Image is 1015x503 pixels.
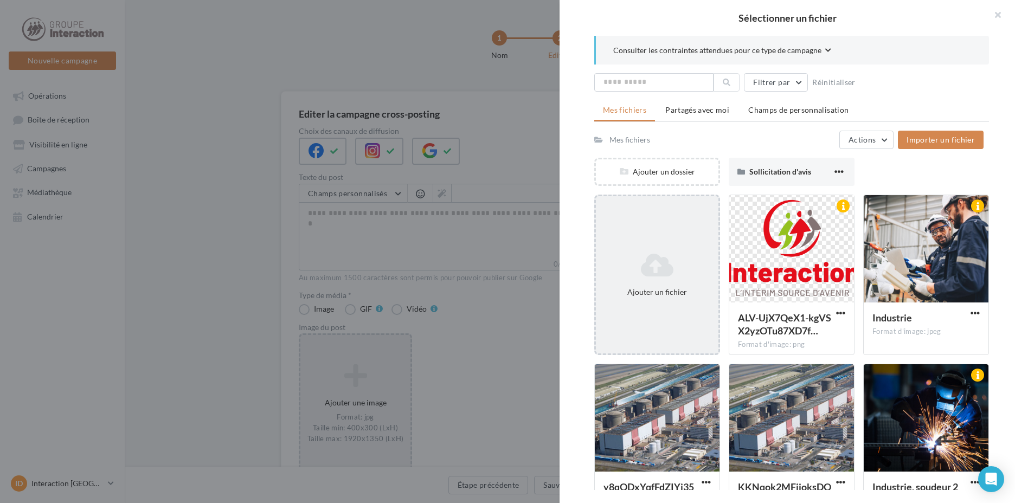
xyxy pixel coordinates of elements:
span: Mes fichiers [603,105,646,114]
h2: Sélectionner un fichier [577,13,998,23]
button: Importer un fichier [898,131,984,149]
span: Sollicitation d'avis [749,167,811,176]
button: Actions [839,131,894,149]
div: Ajouter un dossier [596,166,718,177]
div: Ajouter un fichier [600,287,714,298]
span: Consulter les contraintes attendues pour ce type de campagne [613,45,821,56]
div: Format d'image: png [738,340,845,350]
span: Actions [849,135,876,144]
span: Industrie, soudeur 2 [872,481,958,493]
span: Champs de personnalisation [748,105,849,114]
div: Format d'image: jpeg [872,327,980,337]
div: Open Intercom Messenger [978,466,1004,492]
span: Partagés avec moi [665,105,729,114]
div: Mes fichiers [609,134,650,145]
button: Filtrer par [744,73,808,92]
span: Importer un fichier [907,135,975,144]
span: Industrie [872,312,912,324]
span: ALV-UjX7QeX1-kgVSX2yzOTu87XD7fZfcLqxCAwB5nXMhzkiRs0uiFs [738,312,831,337]
button: Consulter les contraintes attendues pour ce type de campagne [613,44,831,58]
button: Réinitialiser [808,76,860,89]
